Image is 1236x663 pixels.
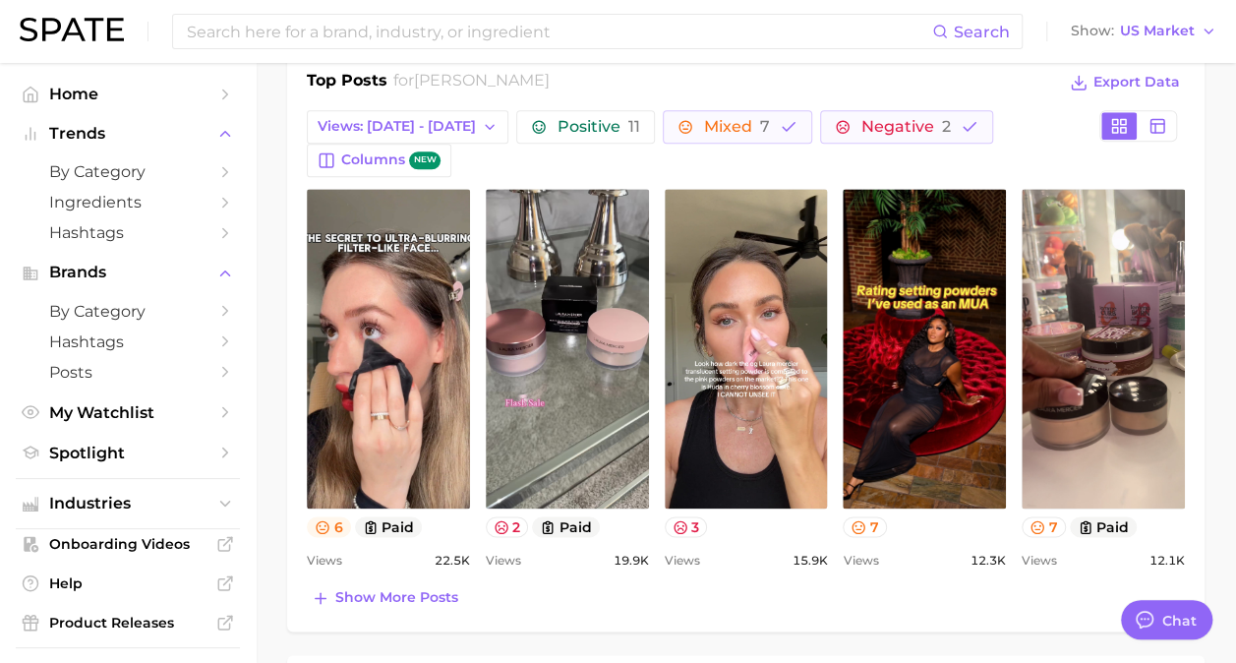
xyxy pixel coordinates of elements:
span: by Category [49,162,206,181]
span: Negative [861,119,951,135]
span: Search [954,23,1010,41]
button: Brands [16,258,240,287]
span: 19.9k [614,549,649,573]
a: Hashtags [16,217,240,248]
span: Columns [341,151,441,170]
span: Views: [DATE] - [DATE] [318,118,476,135]
h2: for [393,69,550,98]
span: Product Releases [49,614,206,632]
span: 2 [942,117,951,136]
button: paid [355,516,423,537]
a: by Category [16,296,240,327]
span: Brands [49,264,206,281]
button: Views: [DATE] - [DATE] [307,110,508,144]
span: Mixed [704,119,770,135]
span: 11 [628,117,640,136]
button: 7 [843,516,887,537]
button: Show more posts [307,584,463,612]
span: Views [665,549,700,573]
button: Industries [16,489,240,518]
span: 12.3k [971,549,1006,573]
a: Hashtags [16,327,240,357]
span: Export Data [1093,74,1180,90]
button: Export Data [1065,69,1185,96]
span: My Watchlist [49,403,206,422]
button: 3 [665,516,708,537]
a: My Watchlist [16,397,240,428]
button: Trends [16,119,240,149]
span: [PERSON_NAME] [414,71,550,90]
span: Views [486,549,521,573]
span: 22.5k [435,549,470,573]
h1: Top Posts [307,69,387,98]
span: 12.1k [1149,549,1185,573]
span: Positive [558,119,640,135]
button: Columnsnew [307,144,451,177]
span: Views [843,549,878,573]
span: Views [1022,549,1057,573]
a: Spotlight [16,438,240,468]
span: 15.9k [792,549,827,573]
span: Views [307,549,342,573]
button: paid [1070,516,1138,537]
span: Posts [49,363,206,382]
span: Trends [49,125,206,143]
a: Home [16,79,240,109]
span: Hashtags [49,223,206,242]
span: Show [1071,26,1114,36]
span: Spotlight [49,444,206,462]
span: Home [49,85,206,103]
img: SPATE [20,18,124,41]
a: Posts [16,357,240,388]
a: Onboarding Videos [16,529,240,559]
a: Ingredients [16,187,240,217]
a: by Category [16,156,240,187]
button: ShowUS Market [1066,19,1221,44]
button: 6 [307,516,351,537]
span: Show more posts [335,589,458,606]
button: paid [532,516,600,537]
input: Search here for a brand, industry, or ingredient [185,15,932,48]
span: Help [49,574,206,592]
button: 7 [1022,516,1066,537]
span: Ingredients [49,193,206,211]
span: Onboarding Videos [49,535,206,553]
span: US Market [1120,26,1195,36]
button: 2 [486,516,529,537]
a: Help [16,569,240,598]
span: Industries [49,495,206,512]
a: Product Releases [16,608,240,637]
span: new [409,151,441,170]
span: by Category [49,302,206,321]
span: Hashtags [49,332,206,351]
span: 7 [760,117,770,136]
